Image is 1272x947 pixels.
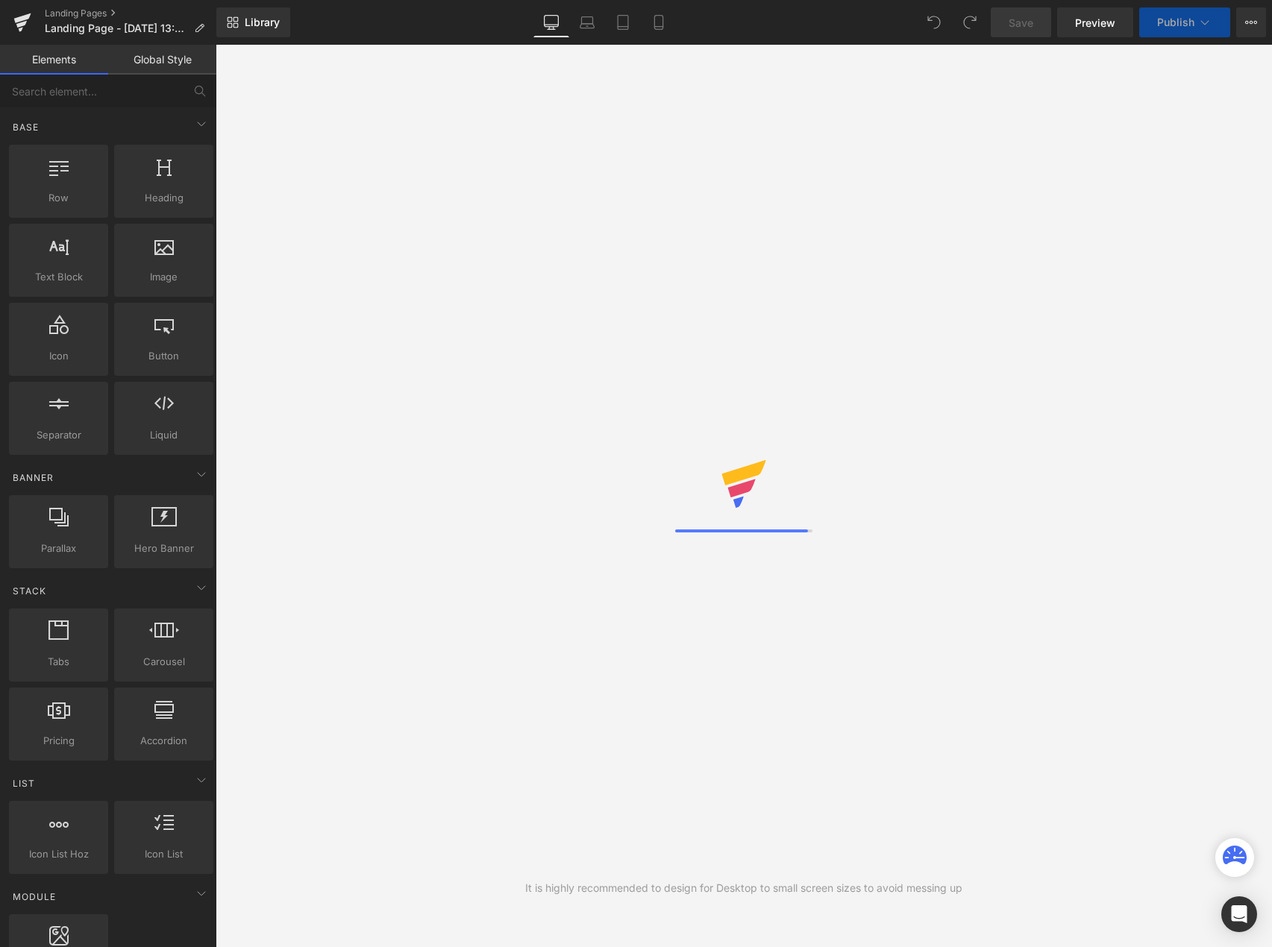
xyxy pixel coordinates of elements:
a: Desktop [533,7,569,37]
span: Hero Banner [119,541,209,556]
span: Tabs [13,654,104,670]
span: Module [11,890,57,904]
a: Global Style [108,45,216,75]
span: Base [11,120,40,134]
a: Landing Pages [45,7,216,19]
a: Mobile [641,7,677,37]
div: It is highly recommended to design for Desktop to small screen sizes to avoid messing up [525,880,962,896]
span: Banner [11,471,55,485]
span: Button [119,348,209,364]
span: Image [119,269,209,285]
span: Icon List Hoz [13,846,104,862]
span: Save [1009,15,1033,31]
button: Undo [919,7,949,37]
span: Icon List [119,846,209,862]
span: Preview [1075,15,1115,31]
span: Heading [119,190,209,206]
button: Publish [1139,7,1230,37]
span: Text Block [13,269,104,285]
span: Accordion [119,733,209,749]
span: Landing Page - [DATE] 13:18:55 [45,22,188,34]
a: New Library [216,7,290,37]
span: Library [245,16,280,29]
span: List [11,776,37,790]
span: Pricing [13,733,104,749]
span: Separator [13,427,104,443]
span: Stack [11,584,48,598]
span: Parallax [13,541,104,556]
a: Tablet [605,7,641,37]
span: Liquid [119,427,209,443]
span: Icon [13,348,104,364]
div: Open Intercom Messenger [1221,896,1257,932]
span: Carousel [119,654,209,670]
button: Redo [955,7,985,37]
a: Preview [1057,7,1133,37]
a: Laptop [569,7,605,37]
button: More [1236,7,1266,37]
span: Row [13,190,104,206]
span: Publish [1157,16,1194,28]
